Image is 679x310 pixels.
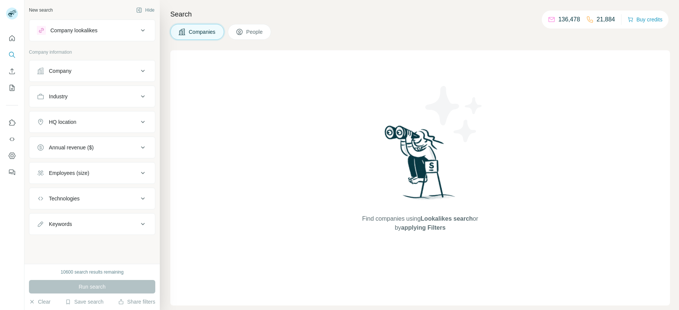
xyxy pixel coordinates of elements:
div: Company [49,67,71,75]
div: Company lookalikes [50,27,97,34]
button: HQ location [29,113,155,131]
button: Use Surfe on LinkedIn [6,116,18,129]
button: Save search [65,298,103,305]
span: People [246,28,264,36]
span: applying Filters [401,224,446,231]
img: Surfe Illustration - Stars [420,80,488,148]
button: Employees (size) [29,164,155,182]
div: Industry [49,93,68,100]
span: Find companies using or by [360,214,480,232]
p: 21,884 [597,15,615,24]
span: Companies [189,28,216,36]
span: Lookalikes search [421,215,473,222]
button: Company lookalikes [29,21,155,39]
button: Use Surfe API [6,132,18,146]
button: My lists [6,81,18,95]
button: Company [29,62,155,80]
button: Hide [131,5,160,16]
button: Industry [29,87,155,105]
button: Buy credits [627,14,662,25]
button: Dashboard [6,149,18,163]
img: Surfe Illustration - Woman searching with binoculars [381,123,459,207]
div: Annual revenue ($) [49,144,94,151]
p: 136,478 [558,15,580,24]
button: Technologies [29,190,155,208]
p: Company information [29,49,155,56]
button: Share filters [118,298,155,305]
div: 10600 search results remaining [61,269,123,275]
div: New search [29,7,53,14]
div: Keywords [49,220,72,228]
div: HQ location [49,118,76,126]
button: Search [6,48,18,62]
button: Enrich CSV [6,65,18,78]
button: Annual revenue ($) [29,138,155,157]
h4: Search [170,9,670,20]
button: Quick start [6,32,18,45]
div: Technologies [49,195,80,202]
button: Feedback [6,166,18,179]
button: Clear [29,298,50,305]
div: Employees (size) [49,169,89,177]
button: Keywords [29,215,155,233]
